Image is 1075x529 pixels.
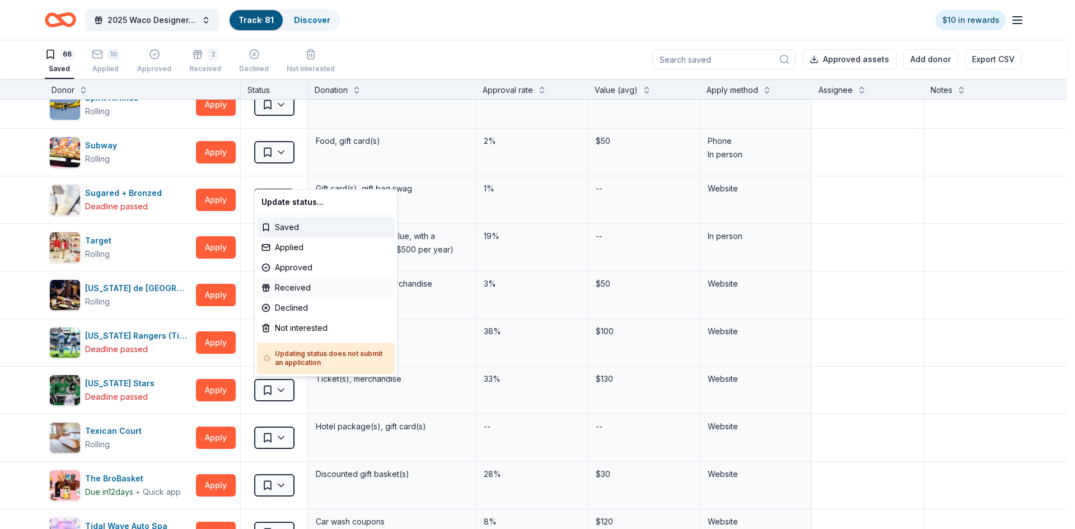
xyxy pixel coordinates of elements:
[257,217,395,237] div: Saved
[257,298,395,318] div: Declined
[264,349,388,367] h5: Updating status does not submit an application
[257,318,395,338] div: Not interested
[257,278,395,298] div: Received
[257,258,395,278] div: Approved
[257,237,395,258] div: Applied
[257,192,395,212] div: Update status...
